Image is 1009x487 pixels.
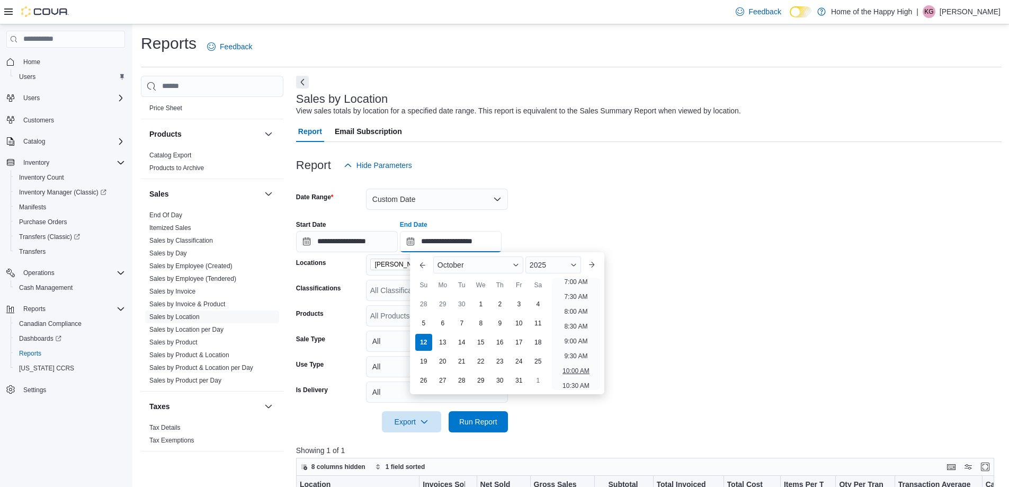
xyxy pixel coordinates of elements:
button: Inventory [2,155,129,170]
button: Keyboard shortcuts [945,461,958,473]
a: Sales by Location [149,313,200,321]
div: day-29 [472,372,489,389]
button: [US_STATE] CCRS [11,361,129,376]
p: [PERSON_NAME] [940,5,1001,18]
h3: Products [149,129,182,139]
span: Washington CCRS [15,362,125,375]
span: Sales by Day [149,249,187,258]
div: day-8 [472,315,489,332]
button: Custom Date [366,189,508,210]
div: Mo [434,277,451,294]
button: Cash Management [11,280,129,295]
span: Reports [15,347,125,360]
div: day-7 [453,315,470,332]
button: Reports [11,346,129,361]
span: Itemized Sales [149,224,191,232]
div: day-12 [415,334,432,351]
label: Classifications [296,284,341,293]
li: 8:30 AM [560,320,592,333]
button: Hide Parameters [340,155,416,176]
button: Sales [149,189,260,199]
button: Settings [2,382,129,397]
span: Reports [23,305,46,313]
div: day-15 [472,334,489,351]
div: day-6 [434,315,451,332]
label: Use Type [296,360,324,369]
label: Products [296,309,324,318]
div: day-10 [511,315,528,332]
a: Feedback [203,36,256,57]
button: Operations [19,267,59,279]
a: Purchase Orders [15,216,72,228]
li: 7:00 AM [560,276,592,288]
span: Transfers (Classic) [19,233,80,241]
a: Sales by Product & Location per Day [149,364,253,371]
nav: Complex example [6,50,125,425]
div: View sales totals by location for a specified date range. This report is equivalent to the Sales ... [296,105,741,117]
span: Customers [23,116,54,125]
span: [PERSON_NAME][GEOGRAPHIC_DATA] - Fire & Flower [375,259,458,270]
button: All [366,382,508,403]
h3: Report [296,159,331,172]
span: Purchase Orders [15,216,125,228]
div: day-18 [530,334,547,351]
a: End Of Day [149,211,182,219]
span: Canadian Compliance [15,317,125,330]
span: Products to Archive [149,164,204,172]
div: day-2 [492,296,508,313]
a: Dashboards [15,332,66,345]
a: Inventory Manager (Classic) [11,185,129,200]
div: Th [492,277,508,294]
button: Inventory Count [11,170,129,185]
div: day-30 [453,296,470,313]
button: Inventory [19,156,53,169]
span: 2025 [530,261,546,269]
div: Su [415,277,432,294]
li: 9:00 AM [560,335,592,348]
button: Operations [2,265,129,280]
span: Sales by Classification [149,236,213,245]
div: Fr [511,277,528,294]
div: day-1 [472,296,489,313]
li: 7:30 AM [560,290,592,303]
a: Sales by Product & Location [149,351,229,359]
button: Home [2,54,129,69]
span: Sales by Employee (Tendered) [149,275,236,283]
div: October, 2025 [414,295,548,390]
button: All [366,331,508,352]
span: Transfers (Classic) [15,231,125,243]
button: Catalog [19,135,49,148]
button: Customers [2,112,129,127]
button: 1 field sorted [371,461,430,473]
div: day-17 [511,334,528,351]
span: Sales by Employee (Created) [149,262,233,270]
button: Products [149,129,260,139]
span: Dashboards [15,332,125,345]
span: Reports [19,303,125,315]
div: Taxes [141,421,283,451]
p: Home of the Happy High [831,5,912,18]
span: Users [19,73,35,81]
h3: Taxes [149,401,170,412]
span: Hide Parameters [356,160,412,171]
div: day-11 [530,315,547,332]
button: Sales [262,188,275,200]
span: Sales by Invoice [149,287,195,296]
a: Transfers [15,245,50,258]
div: day-20 [434,353,451,370]
button: Taxes [149,401,260,412]
label: Locations [296,259,326,267]
a: Sales by Location per Day [149,326,224,333]
span: Inventory Manager (Classic) [15,186,125,199]
a: Sales by Product [149,339,198,346]
div: day-31 [511,372,528,389]
div: Sa [530,277,547,294]
button: Transfers [11,244,129,259]
button: Taxes [262,400,275,413]
span: Estevan - Estevan Plaza - Fire & Flower [370,259,471,270]
span: Tax Exemptions [149,436,194,445]
li: 10:00 AM [558,365,594,377]
div: day-24 [511,353,528,370]
div: day-19 [415,353,432,370]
